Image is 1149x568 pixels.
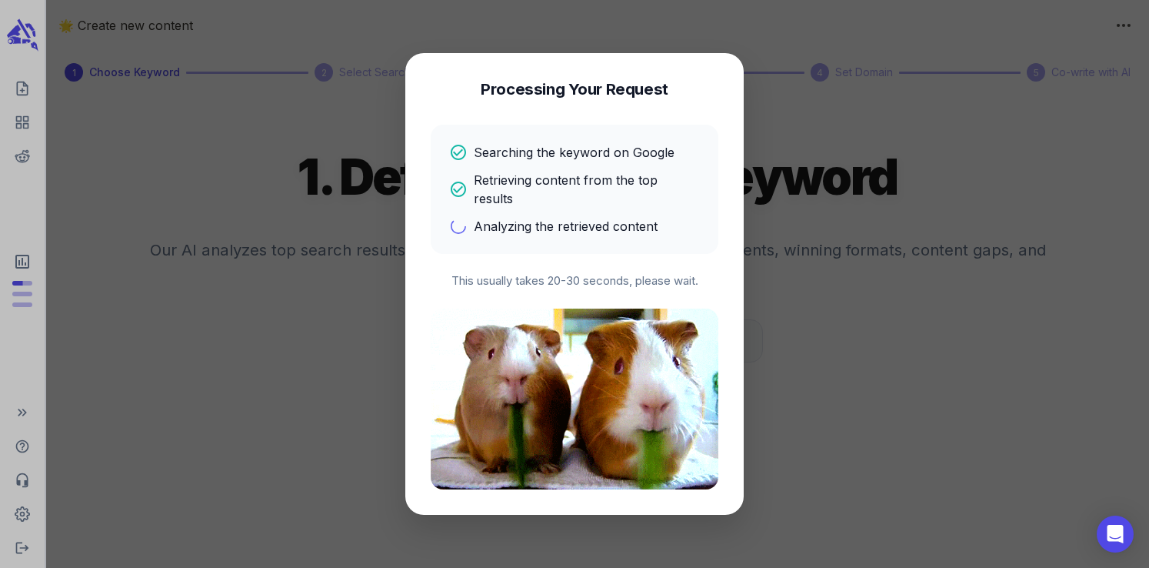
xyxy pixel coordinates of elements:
[481,79,668,100] h4: Processing Your Request
[431,272,718,290] p: This usually takes 20-30 seconds, please wait.
[1097,516,1134,553] div: Open Intercom Messenger
[474,143,674,162] p: Searching the keyword on Google
[474,171,700,208] p: Retrieving content from the top results
[474,217,658,236] p: Analyzing the retrieved content
[431,309,718,489] img: Processing animation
